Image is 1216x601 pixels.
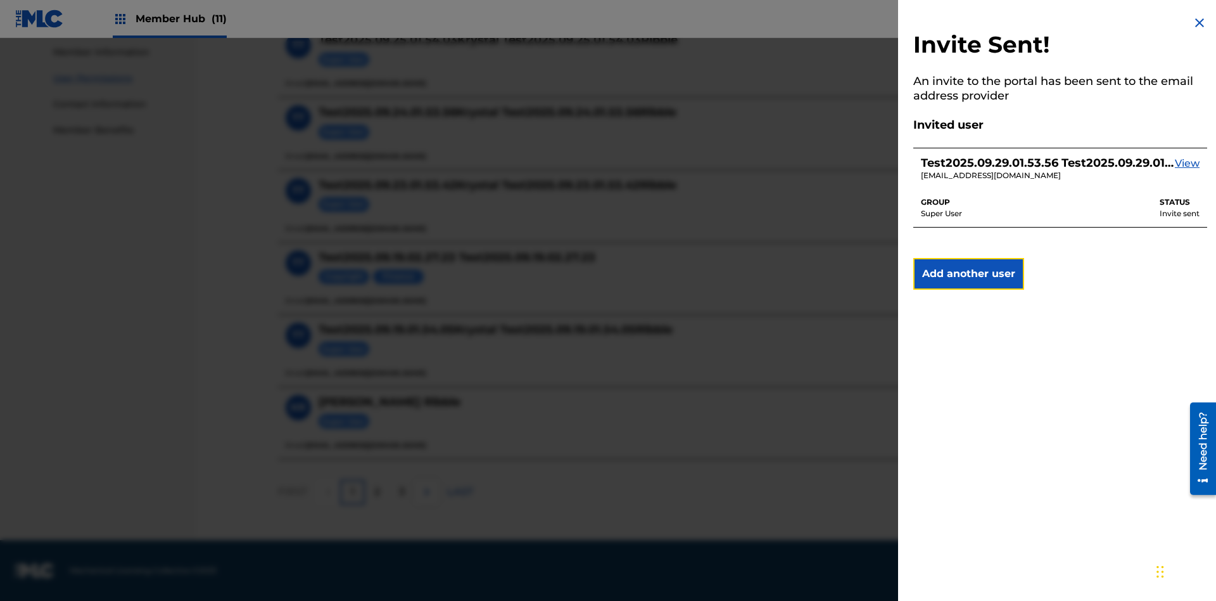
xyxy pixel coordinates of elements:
h5: Test2025.09.29.01.53.56 Test2025.09.29.01.53.56 [921,156,1175,171]
iframe: Chat Widget [1153,540,1216,601]
h2: Invite Sent! [913,30,1207,59]
img: MLC Logo [15,10,64,28]
p: GROUP [921,197,962,208]
iframe: Resource Center [1181,397,1216,501]
p: Invite sent [1160,208,1200,219]
div: Drag [1156,553,1164,591]
p: Super User [921,208,962,219]
span: (11) [212,13,227,25]
a: View [1175,156,1200,182]
h5: Invited user [913,118,1207,132]
p: 9534e3cc-590c-4332-adcc-926b3d24e7d7@mailslurp.biz [921,170,1175,181]
span: Member Hub [136,11,227,26]
p: STATUS [1160,197,1200,208]
button: Add another user [913,258,1024,290]
img: Top Rightsholders [113,11,128,27]
h5: An invite to the portal has been sent to the email address provider [913,74,1207,103]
